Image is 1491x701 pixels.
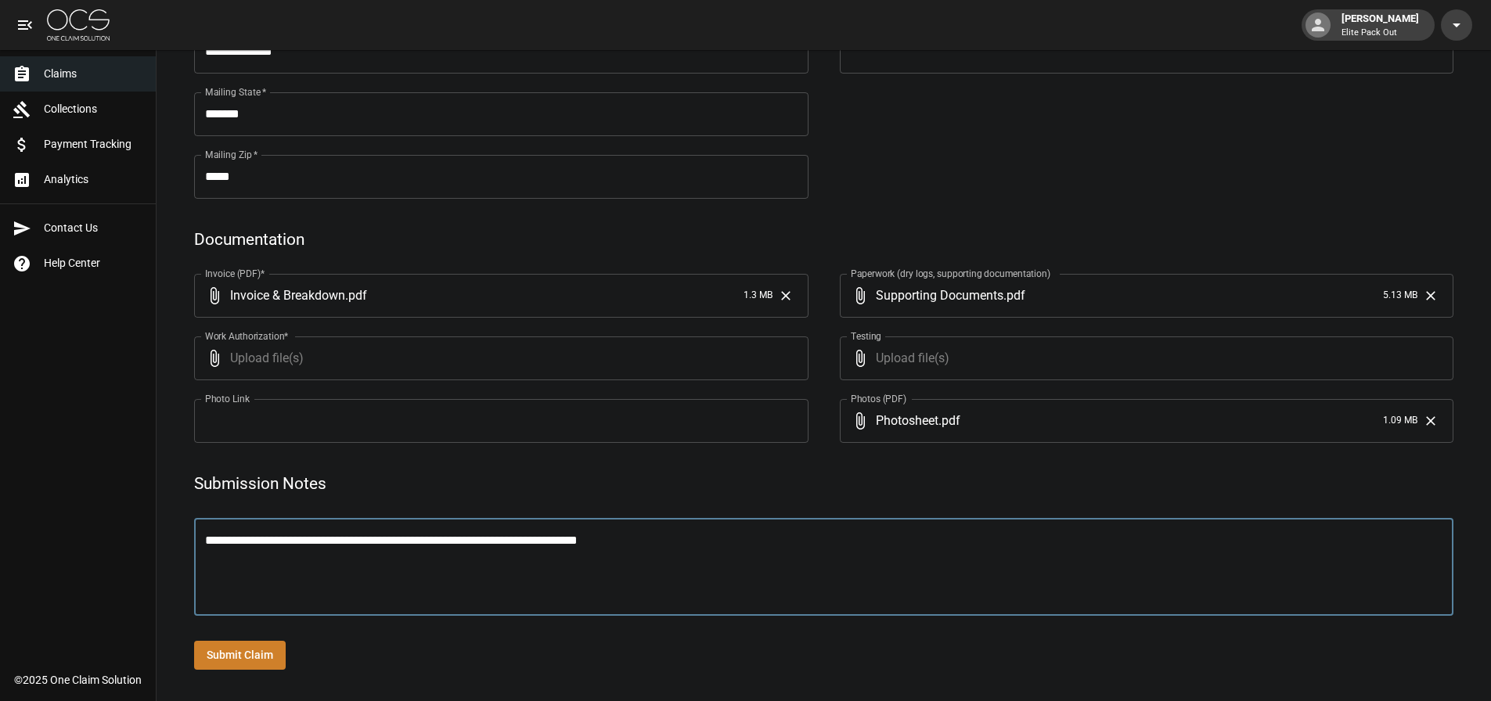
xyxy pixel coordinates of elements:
[938,412,960,430] span: . pdf
[1003,286,1025,304] span: . pdf
[44,66,143,82] span: Claims
[44,255,143,271] span: Help Center
[1419,284,1442,307] button: Clear
[230,336,766,380] span: Upload file(s)
[1335,11,1425,39] div: [PERSON_NAME]
[876,412,938,430] span: Photosheet
[1342,27,1419,40] p: Elite Pack Out
[876,336,1412,380] span: Upload file(s)
[851,392,906,405] label: Photos (PDF)
[876,286,1003,304] span: Supporting Documents
[205,85,266,99] label: Mailing State
[205,329,289,343] label: Work Authorization*
[1383,288,1417,304] span: 5.13 MB
[44,101,143,117] span: Collections
[345,286,367,304] span: . pdf
[205,148,258,161] label: Mailing Zip
[194,641,286,670] button: Submit Claim
[851,267,1050,280] label: Paperwork (dry logs, supporting documentation)
[9,9,41,41] button: open drawer
[47,9,110,41] img: ocs-logo-white-transparent.png
[744,288,773,304] span: 1.3 MB
[1383,413,1417,429] span: 1.09 MB
[44,136,143,153] span: Payment Tracking
[205,267,265,280] label: Invoice (PDF)*
[851,329,881,343] label: Testing
[44,171,143,188] span: Analytics
[44,220,143,236] span: Contact Us
[774,284,798,307] button: Clear
[230,286,345,304] span: Invoice & Breakdown
[1419,409,1442,433] button: Clear
[205,392,250,405] label: Photo Link
[14,672,142,688] div: © 2025 One Claim Solution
